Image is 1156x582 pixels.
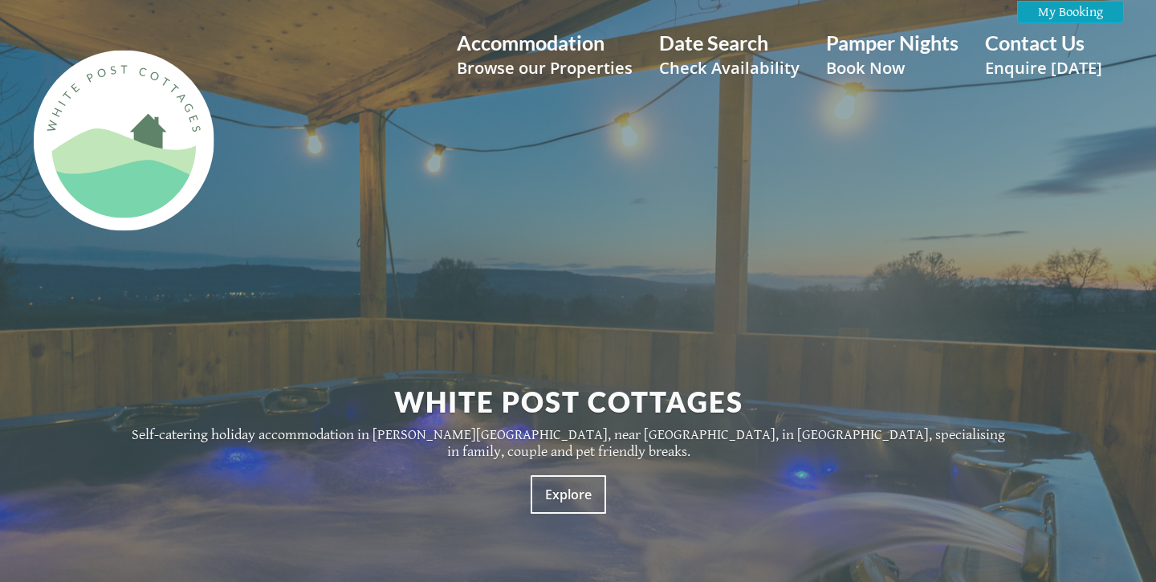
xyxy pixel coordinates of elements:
[457,31,633,79] a: AccommodationBrowse our Properties
[457,56,633,79] small: Browse our Properties
[22,40,223,241] img: White Post Cottages
[826,31,959,79] a: Pamper NightsBook Now
[985,56,1102,79] small: Enquire [DATE]
[132,426,1005,460] p: Self-catering holiday accommodation in [PERSON_NAME][GEOGRAPHIC_DATA], near [GEOGRAPHIC_DATA], in...
[985,31,1102,79] a: Contact UsEnquire [DATE]
[531,475,606,514] a: Explore
[659,56,800,79] small: Check Availability
[659,31,800,79] a: Date SearchCheck Availability
[132,385,1005,418] h2: White Post Cottages
[1017,1,1124,23] a: My Booking
[826,56,959,79] small: Book Now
